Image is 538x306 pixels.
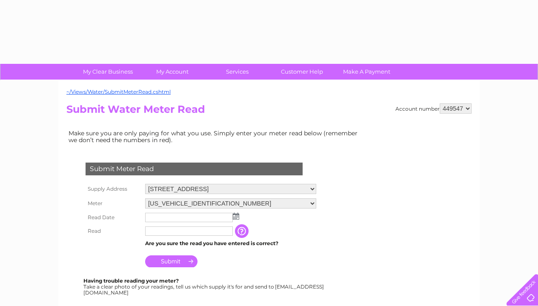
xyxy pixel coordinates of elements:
td: Are you sure the read you have entered is correct? [143,238,318,249]
a: Make A Payment [332,64,402,80]
div: Submit Meter Read [86,163,303,175]
a: ~/Views/Water/SubmitMeterRead.cshtml [66,89,171,95]
a: Services [202,64,272,80]
th: Read [83,224,143,238]
input: Information [235,224,250,238]
th: Meter [83,196,143,211]
img: ... [233,213,239,220]
div: Account number [395,103,472,114]
a: My Clear Business [73,64,143,80]
th: Read Date [83,211,143,224]
th: Supply Address [83,182,143,196]
input: Submit [145,255,197,267]
td: Make sure you are only paying for what you use. Simply enter your meter read below (remember we d... [66,128,364,146]
h2: Submit Water Meter Read [66,103,472,120]
div: Take a clear photo of your readings, tell us which supply it's for and send to [EMAIL_ADDRESS][DO... [83,278,325,295]
a: My Account [137,64,208,80]
a: Customer Help [267,64,337,80]
b: Having trouble reading your meter? [83,277,179,284]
